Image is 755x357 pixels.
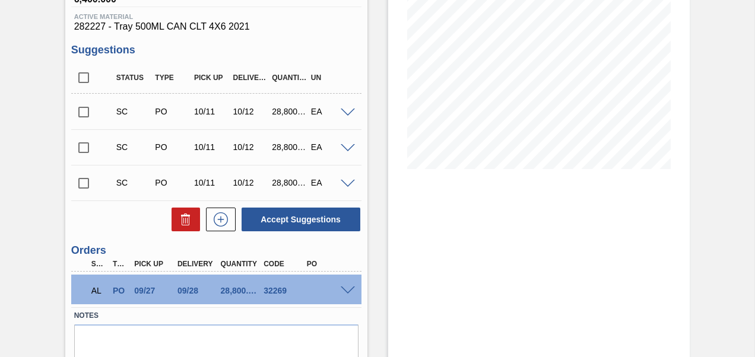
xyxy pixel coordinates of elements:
div: 10/11/2025 [191,178,233,187]
div: 09/28/2025 [175,286,221,295]
div: Purchase order [152,107,193,116]
div: EA [308,107,350,116]
div: EA [308,178,350,187]
div: 28,800.000 [269,142,310,152]
div: Type [110,260,130,268]
div: 10/11/2025 [191,107,233,116]
div: 32269 [261,286,307,295]
div: Pick up [131,260,177,268]
div: Step [88,260,109,268]
div: Code [261,260,307,268]
div: Suggestion Created [113,107,155,116]
div: Delivery [230,74,272,82]
div: Status [113,74,155,82]
label: Notes [74,307,359,324]
div: Quantity [269,74,310,82]
div: PO [304,260,350,268]
span: Active Material [74,13,359,20]
div: 10/12/2025 [230,178,272,187]
div: Awaiting Load Composition [88,278,109,304]
div: 10/12/2025 [230,107,272,116]
button: Accept Suggestions [242,208,360,231]
span: 282227 - Tray 500ML CAN CLT 4X6 2021 [74,21,359,32]
div: 10/11/2025 [191,142,233,152]
div: Type [152,74,193,82]
div: Suggestion Created [113,142,155,152]
div: Purchase order [152,142,193,152]
div: 09/27/2025 [131,286,177,295]
div: UN [308,74,350,82]
div: 28,800.000 [218,286,264,295]
p: AL [91,286,106,295]
div: Delete Suggestions [166,208,200,231]
div: Accept Suggestions [236,206,361,232]
div: EA [308,142,350,152]
div: Purchase order [152,178,193,187]
div: Purchase order [110,286,130,295]
div: New suggestion [200,208,236,231]
div: 28,800.000 [269,107,310,116]
h3: Suggestions [71,44,361,56]
div: Suggestion Created [113,178,155,187]
div: Quantity [218,260,264,268]
div: 10/12/2025 [230,142,272,152]
div: Pick up [191,74,233,82]
div: 28,800.000 [269,178,310,187]
div: Delivery [175,260,221,268]
h3: Orders [71,244,361,257]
